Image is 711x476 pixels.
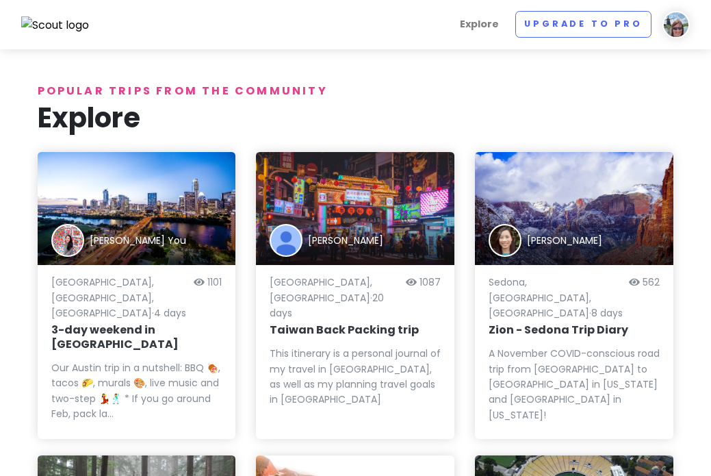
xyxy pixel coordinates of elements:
p: [GEOGRAPHIC_DATA], [GEOGRAPHIC_DATA] · 20 days [270,275,400,321]
div: [PERSON_NAME] [527,233,602,248]
div: A November COVID-conscious road trip from [GEOGRAPHIC_DATA] to [GEOGRAPHIC_DATA] in [US_STATE] an... [489,346,660,423]
div: This itinerary is a personal journal of my travel in [GEOGRAPHIC_DATA], as well as my planning tr... [270,346,441,408]
img: User profile [662,11,690,38]
h1: Explore [38,100,674,136]
img: Trip author [489,224,521,257]
span: 562 [643,275,660,289]
img: Scout logo [21,16,90,34]
p: Sedona, [GEOGRAPHIC_DATA], [GEOGRAPHIC_DATA] · 8 days [489,275,623,321]
a: Explore [454,11,504,38]
a: mountains in winterTrip author[PERSON_NAME]Sedona, [GEOGRAPHIC_DATA], [GEOGRAPHIC_DATA]·8 days562... [475,152,673,440]
p: Popular trips from the community [38,82,674,100]
div: [PERSON_NAME] [308,233,383,248]
a: Upgrade to Pro [515,11,651,38]
div: [PERSON_NAME] You [90,233,186,248]
span: 1087 [419,275,441,289]
img: Trip author [270,224,302,257]
h6: 3-day weekend in [GEOGRAPHIC_DATA] [51,323,222,352]
img: Trip author [51,224,84,257]
h6: Taiwan Back Packing trip [270,323,441,338]
a: time-lapse photography car lights on bridgeTrip author[PERSON_NAME] You[GEOGRAPHIC_DATA], [GEOGRA... [38,152,236,440]
p: [GEOGRAPHIC_DATA], [GEOGRAPHIC_DATA], [GEOGRAPHIC_DATA] · 4 days [51,275,189,321]
h6: Zion - Sedona Trip Diary [489,323,660,338]
span: 1101 [207,275,222,289]
div: Our Austin trip in a nutshell: BBQ 🍖, tacos 🌮, murals 🎨, live music and two-step 💃🕺 * If you go a... [51,360,222,422]
a: temple entrance with bright lightsTrip author[PERSON_NAME][GEOGRAPHIC_DATA], [GEOGRAPHIC_DATA]·20... [256,152,454,440]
